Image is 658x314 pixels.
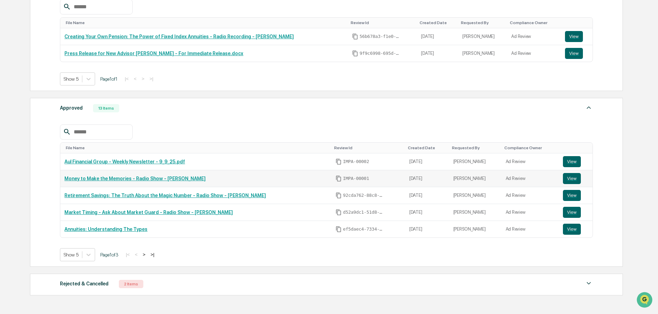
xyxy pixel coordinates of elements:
a: View [563,156,588,167]
span: d52a9dc1-51d8-405a-b1a7-c24cfe6bbbb2 [343,210,384,215]
button: View [565,31,583,42]
td: [DATE] [405,221,449,237]
a: View [563,207,588,218]
button: >| [148,252,156,257]
span: 92cda762-88c8-4765-9d57-1e5705903939 [343,193,384,198]
div: Approved [60,103,83,112]
td: [PERSON_NAME] [449,187,502,204]
a: View [565,48,588,59]
td: [PERSON_NAME] [449,153,502,170]
span: Data Lookup [14,100,43,107]
img: 1746055101610-c473b297-6a78-478c-a979-82029cc54cd1 [7,53,19,65]
span: Copy Id [336,175,342,182]
div: Toggle SortBy [504,145,556,150]
a: View [563,190,588,201]
div: Toggle SortBy [452,145,499,150]
span: Copy Id [336,159,342,165]
td: Ad Review [507,45,561,62]
p: How can we help? [7,14,125,26]
td: [DATE] [417,45,458,62]
a: View [565,31,588,42]
button: View [565,48,583,59]
span: IMPA-00001 [343,176,369,181]
span: Copy Id [336,226,342,232]
td: [DATE] [405,204,449,221]
div: We're available if you need us! [23,60,87,65]
div: Toggle SortBy [66,20,345,25]
a: Market Timing - Ask About Market Guard - Radio Show - [PERSON_NAME] [64,210,233,215]
div: Toggle SortBy [564,145,590,150]
button: View [563,156,581,167]
a: Annuities: Understanding The Types [64,226,147,232]
td: Ad Review [502,204,559,221]
button: View [563,173,581,184]
td: Ad Review [502,187,559,204]
td: [DATE] [405,153,449,170]
button: > [141,252,147,257]
div: Toggle SortBy [461,20,504,25]
a: Creating Your Own Pension: The Power of Fixed Index Annuities - Radio Recording - [PERSON_NAME] [64,34,294,39]
div: Toggle SortBy [420,20,455,25]
a: Money to Make the Memories - Radio Show - [PERSON_NAME] [64,176,206,181]
td: Ad Review [502,170,559,187]
button: Start new chat [117,55,125,63]
a: Press Release for New Advisor [PERSON_NAME] - For Immediate Release.docx [64,51,243,56]
span: Page 1 of 1 [100,76,117,82]
a: 🗄️Attestations [47,84,88,97]
td: [PERSON_NAME] [449,170,502,187]
div: 2 Items [119,280,143,288]
span: Pylon [69,117,83,122]
div: Toggle SortBy [351,20,414,25]
span: Attestations [57,87,85,94]
td: [DATE] [405,170,449,187]
td: Ad Review [507,28,561,45]
button: >| [147,76,155,82]
td: [PERSON_NAME] [458,45,507,62]
button: View [563,190,581,201]
button: < [133,252,140,257]
a: Aul Financial Group - Weekly Newsletter - 9_9_25.pdf [64,159,185,164]
div: 🗄️ [50,88,55,93]
a: View [563,224,588,235]
iframe: Open customer support [636,291,655,310]
div: Start new chat [23,53,113,60]
span: IMPA-00002 [343,159,369,164]
button: > [140,76,146,82]
span: Copy Id [352,33,358,40]
div: Toggle SortBy [566,20,590,25]
div: 🖐️ [7,88,12,93]
span: Page 1 of 3 [100,252,119,257]
td: [PERSON_NAME] [449,204,502,221]
div: Rejected & Cancelled [60,279,109,288]
td: [PERSON_NAME] [449,221,502,237]
button: View [563,224,581,235]
td: [PERSON_NAME] [458,28,507,45]
td: [DATE] [405,187,449,204]
span: 56b678a3-f1e0-4374-8cfb-36862cc478e0 [360,34,401,39]
a: 🖐️Preclearance [4,84,47,97]
span: Copy Id [336,209,342,215]
span: ef5daec4-7334-4458-b1d9-a181fd4f575d [343,226,384,232]
button: View [563,207,581,218]
img: caret [585,279,593,287]
td: Ad Review [502,153,559,170]
td: [DATE] [417,28,458,45]
span: Copy Id [352,50,358,57]
img: caret [585,103,593,112]
div: Toggle SortBy [510,20,558,25]
div: 13 Items [93,104,119,112]
div: Toggle SortBy [408,145,446,150]
div: Toggle SortBy [334,145,402,150]
a: 🔎Data Lookup [4,97,46,110]
button: |< [124,252,132,257]
td: Ad Review [502,221,559,237]
div: 🔎 [7,101,12,106]
span: 9f9c6998-695d-4253-9fda-b5ae0bd1ebcd [360,51,401,56]
span: Copy Id [336,192,342,199]
a: Powered byPylon [49,117,83,122]
a: Retirement Savings: The Truth About the Magic Number - Radio Show - [PERSON_NAME] [64,193,266,198]
div: Toggle SortBy [66,145,328,150]
button: < [132,76,138,82]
